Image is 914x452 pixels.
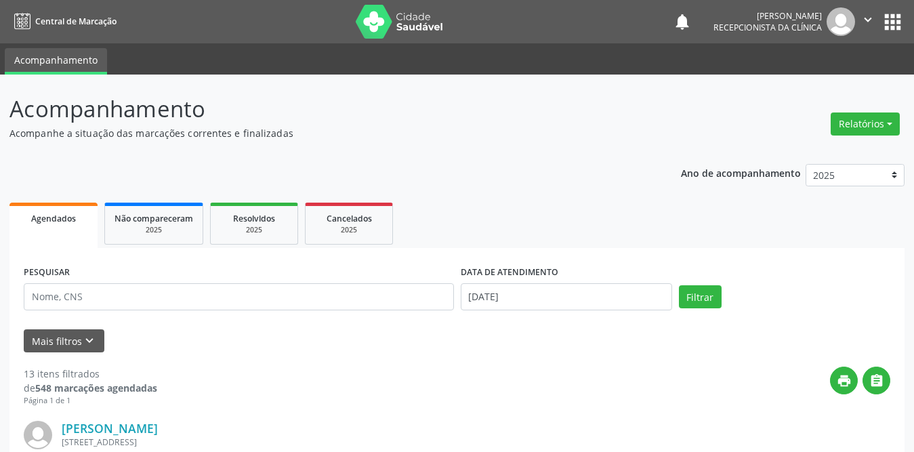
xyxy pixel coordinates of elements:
div: 13 itens filtrados [24,367,157,381]
span: Central de Marcação [35,16,117,27]
div: Página 1 de 1 [24,395,157,407]
img: img [24,421,52,449]
a: Acompanhamento [5,48,107,75]
div: de [24,381,157,395]
button: print [830,367,858,394]
span: Não compareceram [115,213,193,224]
span: Resolvidos [233,213,275,224]
span: Recepcionista da clínica [713,22,822,33]
i:  [869,373,884,388]
i: keyboard_arrow_down [82,333,97,348]
button: Filtrar [679,285,722,308]
strong: 548 marcações agendadas [35,382,157,394]
i: print [837,373,852,388]
i:  [860,12,875,27]
button:  [855,7,881,36]
span: Agendados [31,213,76,224]
div: [PERSON_NAME] [713,10,822,22]
label: PESQUISAR [24,262,70,283]
input: Nome, CNS [24,283,454,310]
a: Central de Marcação [9,10,117,33]
p: Acompanhe a situação das marcações correntes e finalizadas [9,126,636,140]
button: Relatórios [831,112,900,136]
input: Selecione um intervalo [461,283,672,310]
p: Acompanhamento [9,92,636,126]
button:  [863,367,890,394]
div: 2025 [315,225,383,235]
button: notifications [673,12,692,31]
div: 2025 [220,225,288,235]
p: Ano de acompanhamento [681,164,801,181]
label: DATA DE ATENDIMENTO [461,262,558,283]
div: 2025 [115,225,193,235]
img: img [827,7,855,36]
span: Cancelados [327,213,372,224]
div: [STREET_ADDRESS] [62,436,687,448]
button: Mais filtroskeyboard_arrow_down [24,329,104,353]
a: [PERSON_NAME] [62,421,158,436]
button: apps [881,10,905,34]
